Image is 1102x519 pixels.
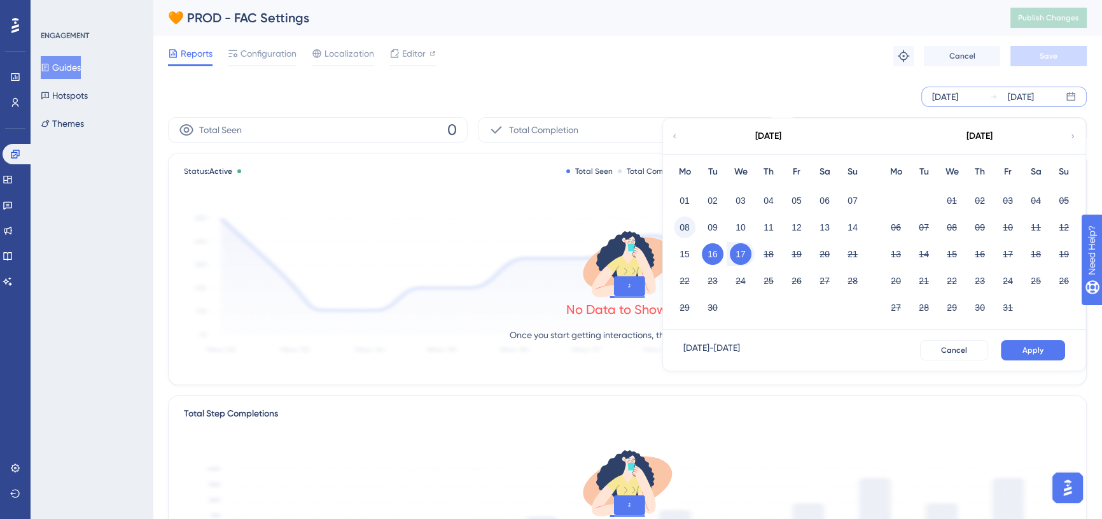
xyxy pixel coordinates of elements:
div: Su [1050,164,1078,180]
button: 05 [1053,190,1075,211]
span: Cancel [949,51,975,61]
button: 12 [1053,217,1075,238]
button: 27 [814,270,835,292]
div: Th [755,164,783,180]
button: 27 [885,297,907,318]
button: 18 [758,243,779,265]
button: 28 [842,270,863,292]
button: 22 [941,270,963,292]
span: Cancel [941,345,967,355]
button: 10 [730,217,751,238]
div: 🧡 PROD - FAC Settings [168,9,979,27]
button: 29 [674,297,695,318]
div: No Data to Show Yet [566,301,688,318]
button: 09 [702,217,723,238]
button: 23 [702,270,723,292]
div: Mo [671,164,699,180]
button: 31 [997,297,1019,318]
button: 01 [674,190,695,211]
button: 11 [1025,217,1047,238]
button: 01 [941,190,963,211]
button: 25 [758,270,779,292]
button: 20 [814,243,835,265]
button: 19 [786,243,807,265]
button: Cancel [920,340,988,360]
span: Total Completion [509,122,578,138]
span: Configuration [241,46,296,61]
button: Publish Changes [1010,8,1087,28]
div: [DATE] [1008,89,1034,104]
button: 13 [885,243,907,265]
button: Hotspots [41,84,88,107]
button: 30 [702,297,723,318]
button: 16 [969,243,991,265]
span: Status: [184,166,232,176]
button: 06 [885,217,907,238]
button: 18 [1025,243,1047,265]
button: Guides [41,56,81,79]
button: 03 [730,190,751,211]
div: Mo [882,164,910,180]
button: 24 [997,270,1019,292]
button: 22 [674,270,695,292]
button: 03 [997,190,1019,211]
button: 14 [842,217,863,238]
button: 21 [913,270,935,292]
button: 04 [1025,190,1047,211]
button: 26 [786,270,807,292]
button: 23 [969,270,991,292]
div: We [727,164,755,180]
div: Fr [994,164,1022,180]
span: Localization [324,46,374,61]
button: 20 [885,270,907,292]
button: 28 [913,297,935,318]
div: Fr [783,164,811,180]
button: 08 [674,217,695,238]
button: 08 [941,217,963,238]
span: Publish Changes [1018,13,1079,23]
div: Tu [910,164,938,180]
button: 17 [730,243,751,265]
button: 04 [758,190,779,211]
span: Save [1040,51,1057,61]
button: 21 [842,243,863,265]
div: Total Completion [618,166,688,176]
button: 25 [1025,270,1047,292]
span: 0 [447,120,457,140]
button: 30 [969,297,991,318]
button: 29 [941,297,963,318]
div: Total Step Completions [184,406,278,422]
button: 14 [913,243,935,265]
button: Cancel [924,46,1000,66]
div: Sa [811,164,839,180]
button: 09 [969,217,991,238]
button: 16 [702,243,723,265]
span: Active [209,167,232,176]
button: 05 [786,190,807,211]
div: Sa [1022,164,1050,180]
span: Reports [181,46,213,61]
button: Apply [1001,340,1065,360]
span: Apply [1022,345,1043,355]
button: 07 [913,217,935,238]
button: 17 [997,243,1019,265]
span: Total Seen [199,122,242,138]
button: 07 [842,190,863,211]
div: Total Seen [566,166,613,176]
div: Su [839,164,867,180]
div: Th [966,164,994,180]
span: Editor [402,46,426,61]
span: Need Help? [30,3,80,18]
div: Tu [699,164,727,180]
div: We [938,164,966,180]
div: ENGAGEMENT [41,31,89,41]
button: 13 [814,217,835,238]
button: Save [1010,46,1087,66]
button: 26 [1053,270,1075,292]
button: 24 [730,270,751,292]
button: 15 [674,243,695,265]
button: 12 [786,217,807,238]
div: [DATE] - [DATE] [683,340,740,360]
